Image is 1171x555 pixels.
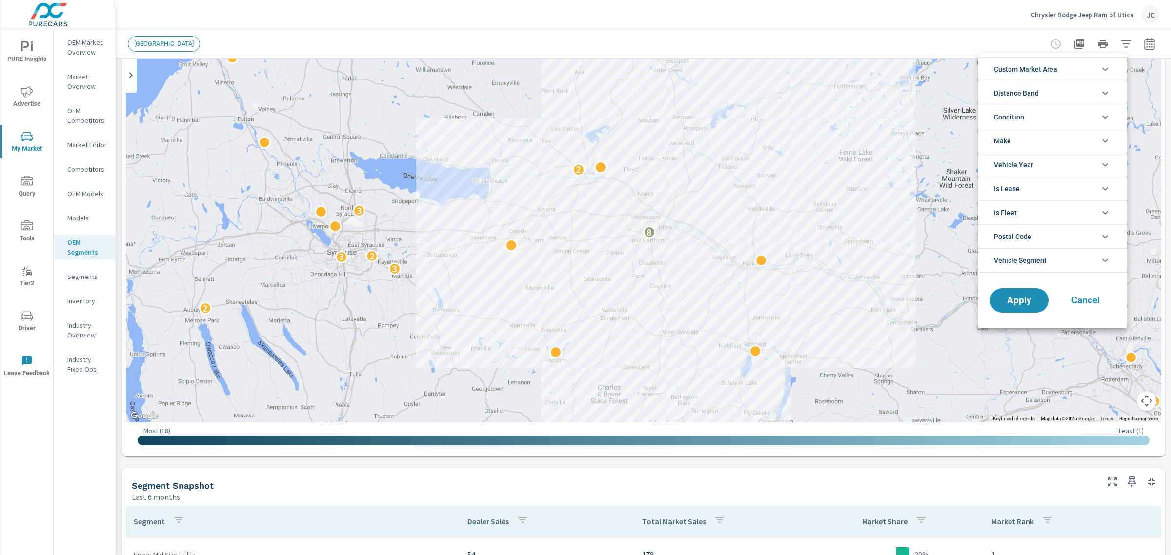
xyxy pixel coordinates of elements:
span: Make [994,129,1011,153]
span: Apply [1000,296,1039,305]
span: Vehicle Segment [994,249,1047,272]
span: Is Fleet [994,201,1017,224]
span: Cancel [1066,296,1105,305]
span: Custom Market Area [994,58,1057,81]
span: Distance Band [994,81,1039,105]
span: Is Lease [994,177,1020,200]
button: Apply [990,288,1049,313]
span: Vehicle Year [994,153,1033,177]
span: Condition [994,105,1024,129]
ul: filter options [978,53,1127,277]
span: Postal Code [994,225,1031,248]
button: Cancel [1056,288,1115,313]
